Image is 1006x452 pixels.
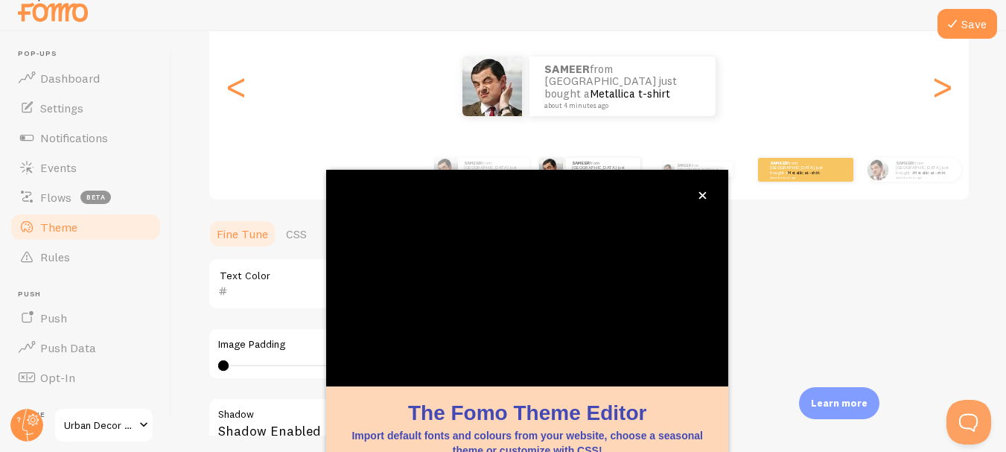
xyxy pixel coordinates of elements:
small: about 4 minutes ago [770,176,828,179]
iframe: Help Scout Beacon - Open [946,400,991,445]
strong: SAMEER [544,62,590,76]
a: Events [9,153,162,182]
strong: SAMEER [677,163,692,168]
div: Shadow Enabled [208,398,655,452]
a: Metallica t-shirt [914,170,946,176]
img: Fomo [662,164,674,176]
button: Save [937,9,997,39]
span: Push Data [40,340,96,355]
p: from [GEOGRAPHIC_DATA] just bought a [544,63,701,109]
a: Theme [9,212,162,242]
a: CSS [277,219,316,249]
h1: The Fomo Theme Editor [344,398,710,427]
img: Fomo [462,57,522,116]
strong: SAMEER [896,160,914,166]
a: Flows beta [9,182,162,212]
span: beta [80,191,111,204]
div: Next slide [933,33,951,140]
span: Rules [40,249,70,264]
label: Image Padding [218,338,644,351]
span: Events [40,160,77,175]
img: Fomo [434,158,458,182]
strong: SAMEER [572,160,590,166]
small: about 4 minutes ago [544,102,696,109]
span: Push [18,290,162,299]
a: Metallica t-shirt [590,86,670,101]
strong: SAMEER [464,160,482,166]
strong: SAMEER [770,160,788,166]
small: about 4 minutes ago [896,176,954,179]
a: Dashboard [9,63,162,93]
div: Previous slide [227,33,245,140]
span: Settings [40,101,83,115]
p: from [GEOGRAPHIC_DATA] just bought a [896,160,955,179]
a: Urban Decor Store [54,407,154,443]
img: Fomo [867,159,888,180]
button: close, [695,188,710,203]
span: Opt-In [40,370,75,385]
a: Push Data [9,333,162,363]
p: from [GEOGRAPHIC_DATA] just bought a [572,160,634,179]
a: Metallica t-shirt [788,170,820,176]
span: Push [40,311,67,325]
a: Push [9,303,162,333]
p: from [GEOGRAPHIC_DATA] just bought a [770,160,830,179]
div: Learn more [799,387,879,419]
a: Opt-In [9,363,162,392]
span: Flows [40,190,71,205]
span: Theme [40,220,77,235]
p: from [GEOGRAPHIC_DATA] just bought a [677,162,727,178]
a: Rules [9,242,162,272]
span: Notifications [40,130,108,145]
img: Fomo [539,158,563,182]
span: Pop-ups [18,49,162,59]
a: Fine Tune [208,219,277,249]
span: Dashboard [40,71,100,86]
a: Notifications [9,123,162,153]
p: Learn more [811,396,867,410]
span: Urban Decor Store [64,416,135,434]
p: from [GEOGRAPHIC_DATA] just bought a [464,160,523,179]
a: Settings [9,93,162,123]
